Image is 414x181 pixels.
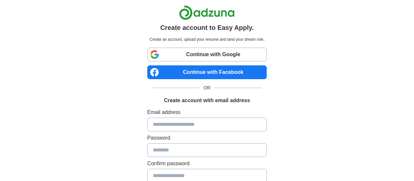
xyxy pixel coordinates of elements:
p: Create an account, upload your resume and land your dream role. [149,36,265,42]
label: Confirm password [147,160,267,168]
h1: Create account with email address [164,97,250,104]
a: Continue with Google [147,48,267,61]
label: Email address [147,108,267,116]
label: Password [147,134,267,142]
a: Continue with Facebook [147,65,267,79]
img: Adzuna logo [179,5,235,20]
span: OR [200,84,214,91]
h1: Create account to Easy Apply. [160,23,254,33]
